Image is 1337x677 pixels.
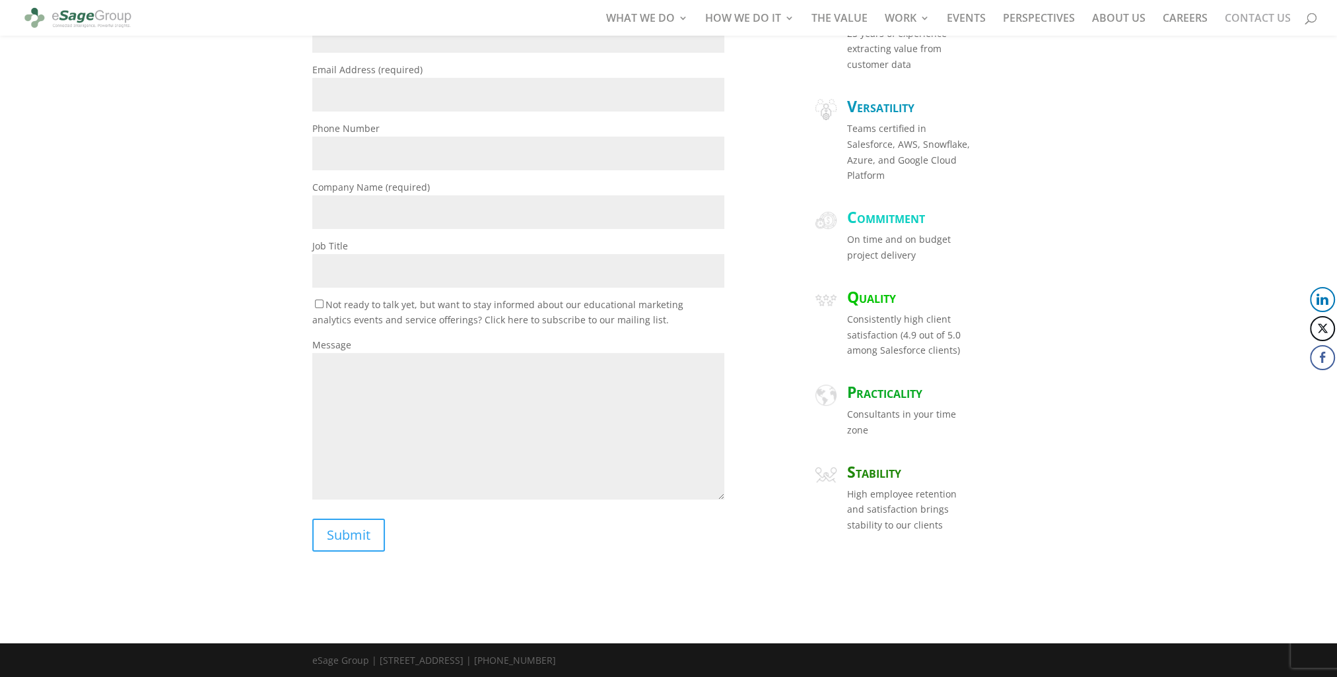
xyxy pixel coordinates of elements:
[846,461,901,482] span: Stability
[1310,345,1335,370] button: Facebook Share
[312,122,724,160] label: Phone Number
[312,195,724,229] input: Company Name (required)
[312,353,724,500] textarea: Message
[947,13,986,36] a: EVENTS
[312,298,683,327] span: Not ready to talk yet, but want to stay informed about our educational marketing analytics events...
[22,3,133,33] img: eSage Group
[312,519,385,552] input: Submit
[312,137,724,170] input: Phone Number
[312,240,724,277] label: Job Title
[846,121,973,183] p: Teams certified in Salesforce, AWS, Snowflake, Azure, and Google Cloud Platform
[312,338,724,502] label: Message
[705,13,794,36] a: HOW WE DO IT
[846,486,973,533] p: High employee retention and satisfaction brings stability to our clients
[1310,316,1335,341] button: Twitter Share
[1092,13,1146,36] a: ABOUT US
[606,13,688,36] a: WHAT WE DO
[312,19,724,53] input: Name (required)
[811,13,868,36] a: THE VALUE
[846,286,895,307] span: Quality
[312,5,724,43] label: Name (required)
[312,63,724,101] label: Email Address (required)
[1310,287,1335,312] button: LinkedIn Share
[1003,13,1075,36] a: PERSPECTIVES
[315,300,324,308] input: Not ready to talk yet, but want to stay informed about our educational marketing analytics events...
[846,232,973,263] p: On time and on budget project delivery
[312,4,724,552] form: Contact form
[885,13,930,36] a: WORK
[312,254,724,288] input: Job Title
[1163,13,1208,36] a: CAREERS
[1225,13,1291,36] a: CONTACT US
[312,653,556,675] div: eSage Group | [STREET_ADDRESS] | [PHONE_NUMBER]
[312,181,724,218] label: Company Name (required)
[846,311,973,358] p: Consistently high client satisfaction (4.9 out of 5.0 among Salesforce clients)
[846,381,922,403] span: Practicality
[846,207,924,228] span: Commitment
[846,26,973,73] p: 25 years of experience extracting value from customer data
[846,406,973,438] p: Consultants in your time zone
[312,78,724,112] input: Email Address (required)
[846,96,914,117] span: Versatility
